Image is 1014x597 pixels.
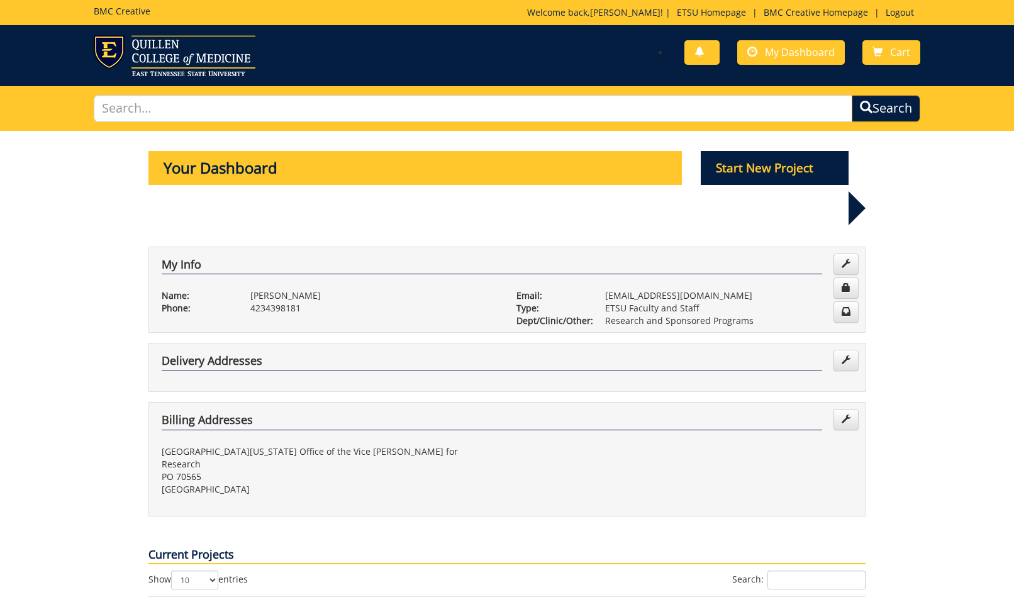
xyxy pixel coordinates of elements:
h4: Billing Addresses [162,414,822,430]
input: Search: [767,571,866,589]
p: Phone: [162,302,231,315]
p: [EMAIL_ADDRESS][DOMAIN_NAME] [605,289,852,302]
p: [GEOGRAPHIC_DATA] [162,483,498,496]
p: Email: [516,289,586,302]
span: Cart [890,45,910,59]
a: BMC Creative Homepage [757,6,874,18]
a: Change Password [833,277,859,299]
a: Edit Addresses [833,350,859,371]
p: ETSU Faculty and Staff [605,302,852,315]
h5: BMC Creative [94,6,150,16]
a: Change Communication Preferences [833,301,859,323]
a: Logout [879,6,920,18]
p: Current Projects [148,547,866,564]
a: Edit Info [833,254,859,275]
button: Search [852,95,920,122]
label: Show entries [148,571,248,589]
p: Your Dashboard [148,151,682,185]
a: [PERSON_NAME] [590,6,660,18]
a: My Dashboard [737,40,845,65]
p: [GEOGRAPHIC_DATA][US_STATE] Office of the Vice [PERSON_NAME] for Research [162,445,498,471]
a: Start New Project [701,163,849,175]
p: Research and Sponsored Programs [605,315,852,327]
p: Name: [162,289,231,302]
p: PO 70565 [162,471,498,483]
p: [PERSON_NAME] [250,289,498,302]
a: Edit Addresses [833,409,859,430]
p: 4234398181 [250,302,498,315]
label: Search: [732,571,866,589]
img: ETSU logo [94,35,255,76]
p: Dept/Clinic/Other: [516,315,586,327]
p: Welcome back, ! | | | [527,6,920,19]
input: Search... [94,95,852,122]
select: Showentries [171,571,218,589]
p: Start New Project [701,151,849,185]
p: Type: [516,302,586,315]
h4: Delivery Addresses [162,355,822,371]
span: My Dashboard [765,45,835,59]
a: ETSU Homepage [671,6,752,18]
h4: My Info [162,259,822,275]
a: Cart [862,40,920,65]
